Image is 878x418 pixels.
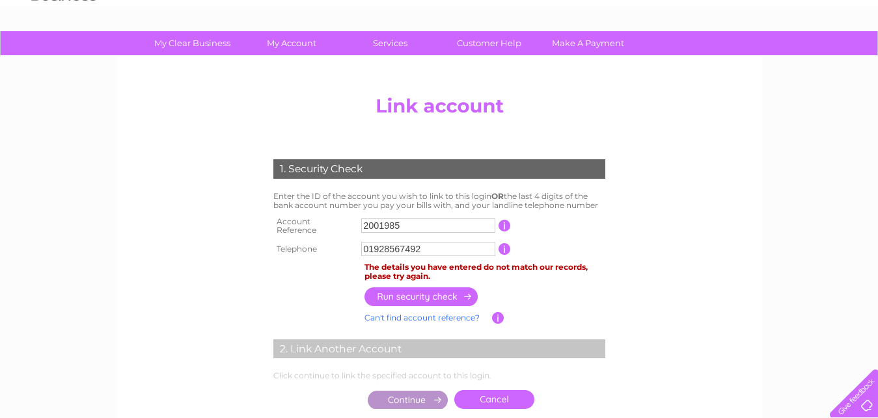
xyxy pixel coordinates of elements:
a: Blog [765,55,784,65]
a: Customer Help [435,31,543,55]
a: My Clear Business [139,31,246,55]
a: Services [336,31,444,55]
a: 0333 014 3131 [633,7,722,23]
b: OR [491,191,504,201]
div: 2. Link Another Account [273,339,605,359]
a: Water [649,55,674,65]
input: Information [499,243,511,255]
a: Cancel [454,390,534,409]
img: logo.png [31,34,97,73]
a: Log out [835,55,866,65]
div: The details you have entered do not match our records, please try again. [364,263,605,281]
a: Telecoms [718,55,757,65]
th: Account Reference [270,213,359,239]
td: Enter the ID of the account you wish to link to this login the last 4 digits of the bank account ... [270,189,609,213]
td: Click continue to link the specified account to this login. [270,368,609,384]
div: Clear Business is a trading name of Verastar Limited (registered in [GEOGRAPHIC_DATA] No. 3667643... [132,7,747,63]
a: My Account [238,31,345,55]
a: Contact [791,55,823,65]
a: Energy [681,55,710,65]
div: 1. Security Check [273,159,605,179]
th: Telephone [270,239,359,259]
a: Make A Payment [534,31,642,55]
a: Can't find account reference? [364,313,480,322]
input: Information [499,220,511,231]
input: Information [492,312,504,324]
input: Submit [368,391,448,409]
